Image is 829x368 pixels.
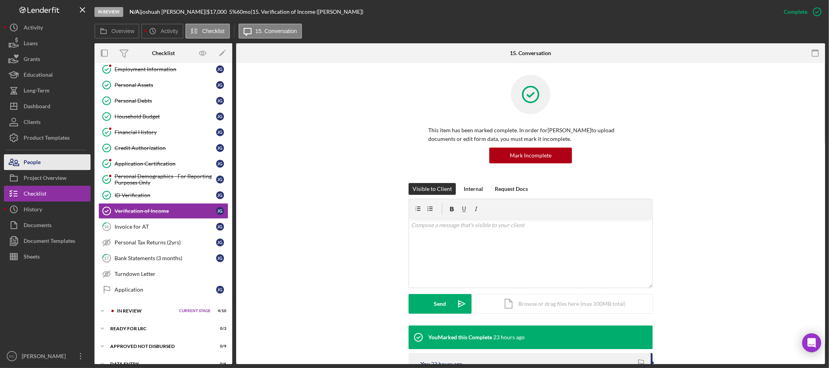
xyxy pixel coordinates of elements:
[98,93,228,109] a: Personal Debtsjg
[216,144,224,152] div: j g
[4,67,91,83] button: Educational
[115,113,216,120] div: Household Budget
[24,67,53,85] div: Educational
[98,266,228,282] a: Turndown Letter
[216,97,224,105] div: j g
[216,113,224,120] div: j g
[115,255,216,261] div: Bank Statements (3 months)
[216,223,224,231] div: j g
[115,173,216,186] div: Personal Demographics - For Reporting Purposes Only
[4,83,91,98] button: Long-Term
[776,4,825,20] button: Complete
[98,61,228,77] a: Employment Informationjg
[495,183,528,195] div: Request Docs
[94,24,139,39] button: Overview
[161,28,178,34] label: Activity
[115,82,216,88] div: Personal Assets
[4,154,91,170] button: People
[237,9,251,15] div: 60 mo
[510,50,551,56] div: 15. Conversation
[4,186,91,202] button: Checklist
[229,9,237,15] div: 5 %
[239,24,302,39] button: 15. Conversation
[216,176,224,183] div: j g
[110,362,207,366] div: Data Entry
[115,129,216,135] div: Financial History
[216,65,224,73] div: j g
[141,24,183,39] button: Activity
[24,98,50,116] div: Dashboard
[216,128,224,136] div: j g
[4,170,91,186] button: Project Overview
[98,282,228,298] a: Applicationjg
[212,309,226,313] div: 4 / 10
[207,8,227,15] span: $17,000
[413,183,452,195] div: Visible to Client
[20,348,71,366] div: [PERSON_NAME]
[489,148,572,163] button: Mark Incomplete
[460,183,487,195] button: Internal
[24,154,41,172] div: People
[4,130,91,146] button: Product Templates
[24,35,38,53] div: Loans
[115,98,216,104] div: Personal Debts
[98,172,228,187] a: Personal Demographics - For Reporting Purposes Onlyjg
[98,140,228,156] a: Credit Authorizationjg
[428,126,633,144] p: This item has been marked complete. In order for [PERSON_NAME] to upload documents or edit form d...
[98,156,228,172] a: Application Certificationjg
[185,24,230,39] button: Checklist
[216,81,224,89] div: j g
[202,28,225,34] label: Checklist
[212,326,226,331] div: 0 / 3
[104,224,109,229] tspan: 16
[212,344,226,349] div: 0 / 9
[491,183,532,195] button: Request Docs
[98,77,228,93] a: Personal Assetsjg
[98,235,228,250] a: Personal Tax Returns (2yrs)jg
[4,348,91,364] button: FC[PERSON_NAME]
[216,239,224,246] div: j g
[409,183,456,195] button: Visible to Client
[115,224,216,230] div: Invoice for AT
[9,354,15,359] text: FC
[216,160,224,168] div: j g
[216,191,224,199] div: j g
[4,114,91,130] button: Clients
[24,170,67,188] div: Project Overview
[110,344,207,349] div: Approved Not Disbursed
[115,287,216,293] div: Application
[4,20,91,35] button: Activity
[24,130,70,148] div: Product Templates
[802,333,821,352] div: Open Intercom Messenger
[98,219,228,235] a: 16Invoice for ATjg
[4,98,91,114] button: Dashboard
[130,8,139,15] b: N/A
[4,202,91,217] button: History
[216,207,224,215] div: j g
[115,208,216,214] div: Verification of Income
[130,9,141,15] div: |
[98,187,228,203] a: ID Verificationjg
[115,161,216,167] div: Application Certification
[24,20,43,37] div: Activity
[251,9,363,15] div: | 15. Verification of Income ([PERSON_NAME])
[98,250,228,266] a: 17Bank Statements (3 months)jg
[420,361,430,367] div: You
[24,249,40,266] div: Sheets
[428,334,492,340] div: You Marked this Complete
[431,361,463,367] time: 2025-09-15 18:12
[4,249,91,264] button: Sheets
[94,7,123,17] div: In Review
[4,233,91,249] button: Document Templates
[409,294,472,314] button: Send
[24,202,42,219] div: History
[104,255,109,261] tspan: 17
